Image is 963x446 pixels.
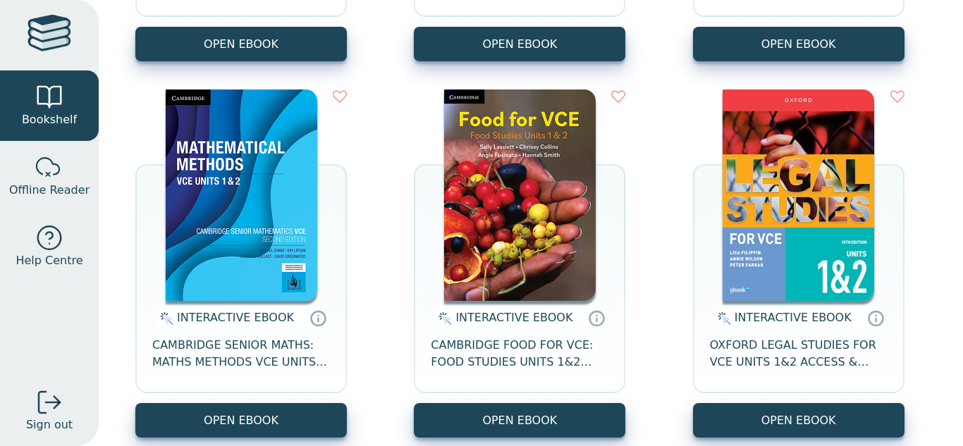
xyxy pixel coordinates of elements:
img: 0b3c2c99-4463-4df4-a628-40244046fa74.png [166,89,317,301]
button: OPEN EBOOK [693,403,904,438]
span: CAMBRIDGE SENIOR MATHS: MATHS METHODS VCE UNITS 1&2 EBOOK 2E [152,337,330,371]
span: OXFORD LEGAL STUDIES FOR VCE UNITS 1&2 ACCESS & JUSTICE STUDENT OBOOK + ASSESS 15E [710,337,888,371]
span: Help Centre [16,252,82,269]
span: INTERACTIVE EBOOK [177,311,294,324]
span: INTERACTIVE EBOOK [455,311,572,324]
img: interactive.svg [156,310,173,327]
a: Interactive eBooks are accessed online via the publisher’s portal. They contain interactive resou... [867,309,884,326]
img: 4924bd51-7932-4040-9111-bbac42153a36.jpg [723,89,874,301]
span: Bookshelf [22,111,77,128]
span: CAMBRIDGE FOOD FOR VCE: FOOD STUDIES UNITS 1&2 EBOOK [431,337,608,371]
button: OPEN EBOOK [135,27,347,61]
span: INTERACTIVE EBOOK [735,311,852,324]
a: Interactive eBooks are accessed online via the publisher’s portal. They contain interactive resou... [309,309,326,326]
button: OPEN EBOOK [135,403,347,438]
img: interactive.svg [713,310,731,327]
button: OPEN EBOOK [414,27,625,61]
img: interactive.svg [434,310,452,327]
span: Offline Reader [9,182,90,199]
span: Sign out [26,416,73,433]
img: abc634eb-1245-4f65-ae46-0424a4401f81.png [444,89,596,301]
button: OPEN EBOOK [693,27,904,61]
button: OPEN EBOOK [414,403,625,438]
a: Interactive eBooks are accessed online via the publisher’s portal. They contain interactive resou... [588,309,605,326]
